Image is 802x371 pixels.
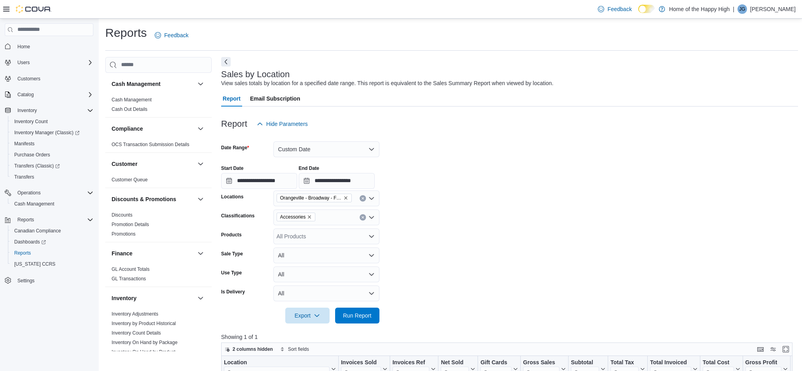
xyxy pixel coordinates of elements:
span: Canadian Compliance [11,226,93,236]
span: Cash Management [11,199,93,209]
span: Operations [14,188,93,198]
button: Reports [14,215,37,225]
h3: Inventory [112,294,137,302]
button: Clear input [360,195,366,202]
button: Canadian Compliance [8,225,97,236]
button: Compliance [196,124,205,133]
label: Start Date [221,165,244,171]
a: Manifests [11,139,38,148]
span: Reports [14,250,31,256]
button: Purchase Orders [8,149,97,160]
span: Run Report [343,312,372,320]
button: Sort fields [277,344,312,354]
span: Manifests [11,139,93,148]
span: Email Subscription [250,91,300,107]
button: All [273,247,379,263]
button: Home [2,41,97,52]
button: Discounts & Promotions [196,194,205,204]
span: Transfers [14,174,34,180]
a: [US_STATE] CCRS [11,259,59,269]
label: Classifications [221,213,255,219]
div: Cash Management [105,95,212,117]
a: Settings [14,276,38,285]
span: 2 columns hidden [233,346,273,352]
a: Inventory Manager (Classic) [11,128,83,137]
p: [PERSON_NAME] [750,4,796,14]
h3: Discounts & Promotions [112,195,176,203]
input: Dark Mode [638,5,655,13]
a: OCS Transaction Submission Details [112,142,190,147]
button: Clear input [360,214,366,221]
div: James Guzzo [738,4,747,14]
span: Customers [17,76,40,82]
span: Export [290,308,325,323]
a: Reports [11,248,34,258]
label: Use Type [221,270,242,276]
button: Cash Management [8,198,97,209]
span: Feedback [164,31,188,39]
button: Enter fullscreen [781,344,791,354]
button: Custom Date [273,141,379,157]
a: Inventory Adjustments [112,311,158,317]
button: Customers [2,73,97,84]
div: Discounts & Promotions [105,210,212,242]
span: Report [223,91,241,107]
a: Inventory On Hand by Product [112,349,175,355]
div: Net Sold [441,359,469,366]
nav: Complex example [5,38,93,307]
span: Inventory Count [14,118,48,125]
a: Transfers (Classic) [8,160,97,171]
span: Manifests [14,141,34,147]
button: Catalog [14,90,37,99]
a: Transfers [11,172,37,182]
a: Feedback [152,27,191,43]
div: Subtotal [571,359,599,366]
button: Hide Parameters [254,116,311,132]
button: Open list of options [368,195,375,202]
h3: Compliance [112,125,143,133]
button: Manifests [8,138,97,149]
button: Next [221,57,231,67]
span: Operations [17,190,41,196]
button: Inventory [14,106,40,115]
span: Customer Queue [112,177,148,183]
button: Inventory [196,293,205,303]
button: Cash Management [196,79,205,89]
a: Cash Management [11,199,57,209]
span: Sort fields [288,346,309,352]
span: Orangeville - Broadway - Fire & Flower [280,194,342,202]
span: Transfers (Classic) [14,163,60,169]
span: Purchase Orders [14,152,50,158]
button: Users [14,58,33,67]
span: Inventory [17,107,37,114]
span: Home [14,42,93,51]
h1: Reports [105,25,147,41]
span: Accessories [280,213,306,221]
a: Inventory Manager (Classic) [8,127,97,138]
button: 2 columns hidden [222,344,276,354]
h3: Report [221,119,247,129]
span: Customers [14,74,93,84]
span: Inventory Manager (Classic) [14,129,80,136]
p: Home of the Happy High [669,4,730,14]
img: Cova [16,5,51,13]
button: Operations [2,187,97,198]
span: Inventory by Product Historical [112,320,176,327]
input: Press the down key to open a popover containing a calendar. [299,173,375,189]
div: Gross Sales [523,359,559,366]
span: Promotion Details [112,221,149,228]
span: Transfers (Classic) [11,161,93,171]
span: Dashboards [14,239,46,245]
a: Discounts [112,212,133,218]
div: Finance [105,264,212,287]
label: Is Delivery [221,289,245,295]
a: Purchase Orders [11,150,53,160]
div: Total Cost [703,359,734,366]
a: GL Account Totals [112,266,150,272]
a: Inventory by Product Historical [112,321,176,326]
span: Canadian Compliance [14,228,61,234]
a: Inventory On Hand by Package [112,340,178,345]
button: Inventory [2,105,97,116]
